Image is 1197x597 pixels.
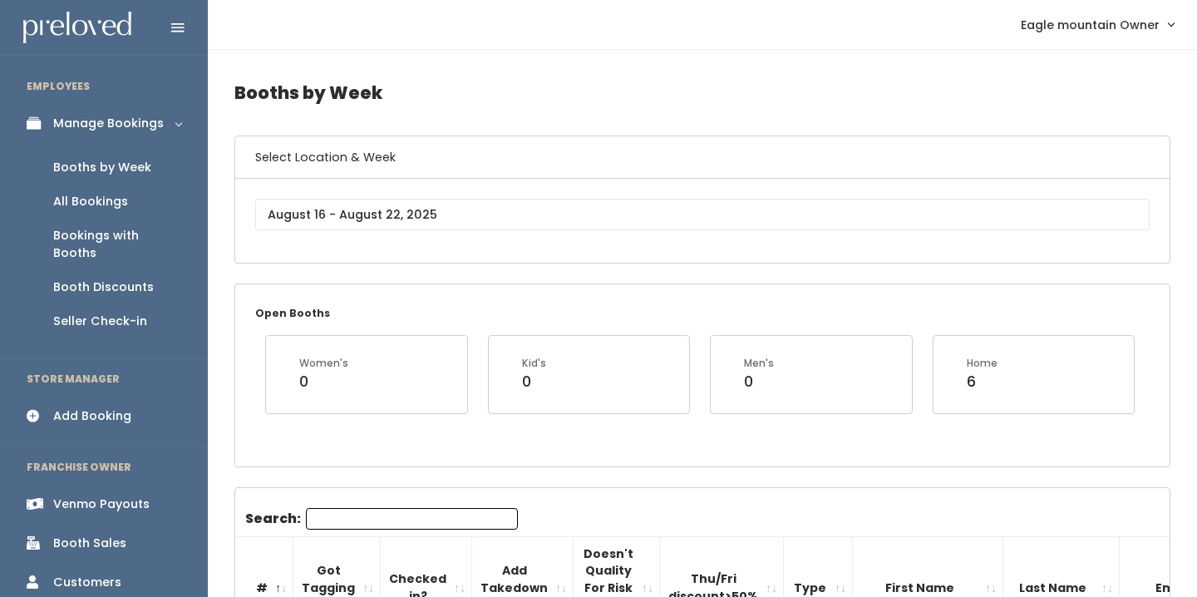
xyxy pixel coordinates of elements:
div: Home [967,356,997,371]
div: All Bookings [53,193,128,210]
input: August 16 - August 22, 2025 [255,199,1150,230]
span: Eagle mountain Owner [1021,16,1160,34]
div: Men's [744,356,774,371]
div: 6 [967,371,997,392]
input: Search: [306,508,518,530]
div: 0 [744,371,774,392]
div: Venmo Payouts [53,496,150,513]
div: Booth Discounts [53,279,154,296]
div: Women's [299,356,348,371]
div: 0 [522,371,546,392]
div: Manage Bookings [53,115,164,132]
div: Bookings with Booths [53,227,181,262]
div: 0 [299,371,348,392]
h6: Select Location & Week [235,136,1170,179]
label: Search: [245,508,518,530]
div: Booth Sales [53,535,126,552]
div: Customers [53,574,121,591]
img: preloved logo [23,12,131,44]
div: Booths by Week [53,159,151,176]
a: Eagle mountain Owner [1004,7,1190,42]
h4: Booths by Week [234,70,1170,116]
div: Kid's [522,356,546,371]
small: Open Booths [255,306,330,320]
div: Seller Check-in [53,313,147,330]
div: Add Booking [53,407,131,425]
